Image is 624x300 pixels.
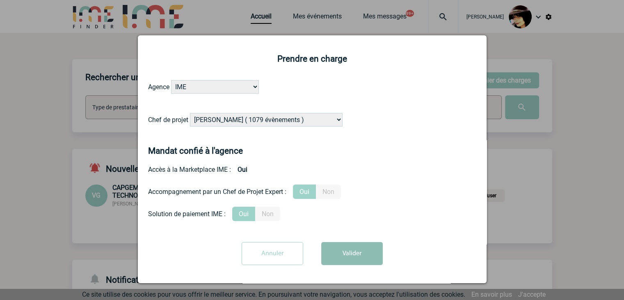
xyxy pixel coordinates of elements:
[232,207,255,221] label: Oui
[148,210,226,218] div: Solution de paiement IME :
[321,242,383,265] button: Valider
[148,54,476,64] h2: Prendre en charge
[148,188,286,196] div: Accompagnement par un Chef de Projet Expert :
[148,116,188,124] label: Chef de projet
[148,162,476,177] div: Accès à la Marketplace IME :
[255,207,280,221] label: Non
[148,207,476,221] div: Conformité aux process achat client, Prise en charge de la facturation, Mutualisation de plusieur...
[148,185,476,199] div: Prestation payante
[316,185,341,199] label: Non
[148,146,243,156] h4: Mandat confié à l'agence
[148,83,169,91] label: Agence
[242,242,303,265] input: Annuler
[293,185,316,199] label: Oui
[231,162,254,177] b: Oui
